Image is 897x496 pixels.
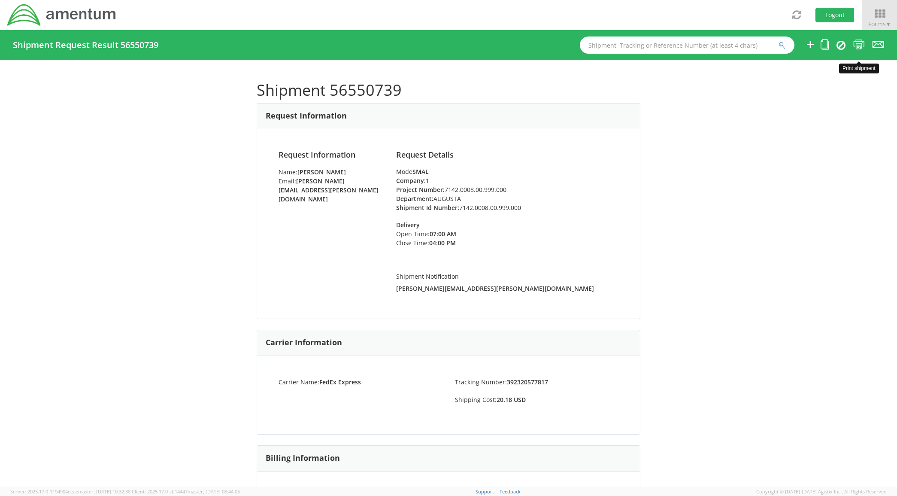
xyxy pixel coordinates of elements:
[815,8,854,22] button: Logout
[297,168,346,176] strong: [PERSON_NAME]
[279,151,383,159] h4: Request Information
[396,176,618,185] li: 1
[266,454,340,463] h3: Billing Information
[507,378,548,386] strong: 392320577817
[266,112,347,120] h3: Request Information
[396,221,420,229] strong: Delivery
[279,177,379,203] strong: [PERSON_NAME][EMAIL_ADDRESS][PERSON_NAME][DOMAIN_NAME]
[319,378,361,386] strong: FedEx Express
[396,176,426,185] strong: Company:
[448,395,625,404] li: Shipping Cost:
[839,64,879,73] div: Print shipment
[272,377,448,386] li: Carrier Name:
[279,176,383,204] li: Email:
[396,195,433,203] strong: Department:
[266,338,342,347] h3: Carrier Information
[396,204,459,212] strong: Shipment Id Number:
[396,167,618,176] div: Mode
[500,488,521,495] a: Feedback
[476,488,494,495] a: Support
[396,238,482,247] li: Close Time:
[497,396,526,404] strong: 20.18 USD
[756,488,887,495] span: Copyright © [DATE]-[DATE] Agistix Inc., All Rights Reserved
[412,167,429,176] strong: SMAL
[396,186,445,194] strong: Project Number:
[13,40,158,50] h4: Shipment Request Result 56550739
[396,203,618,212] li: 7142.0008.00.999.000
[429,239,456,247] strong: 04:00 PM
[6,3,117,27] img: dyn-intl-logo-049831509241104b2a82.png
[396,185,618,194] li: 7142.0008.00.999.000
[396,229,482,238] li: Open Time:
[396,194,618,203] li: AUGUSTA
[10,488,130,495] span: Server: 2025.17.0-1194904eeae
[580,37,794,54] input: Shipment, Tracking or Reference Number (at least 4 chars)
[257,82,640,99] h1: Shipment 56550739
[396,151,618,159] h4: Request Details
[188,488,240,495] span: master, [DATE] 08:44:05
[430,230,456,238] strong: 07:00 AM
[448,377,625,386] li: Tracking Number:
[396,284,594,292] strong: [PERSON_NAME][EMAIL_ADDRESS][PERSON_NAME][DOMAIN_NAME]
[396,273,618,280] h5: Shipment Notification
[132,488,240,495] span: Client: 2025.17.0-cb14447
[78,488,130,495] span: master, [DATE] 10:32:38
[279,167,383,176] li: Name:
[868,20,891,28] span: Forms
[886,21,891,28] span: ▼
